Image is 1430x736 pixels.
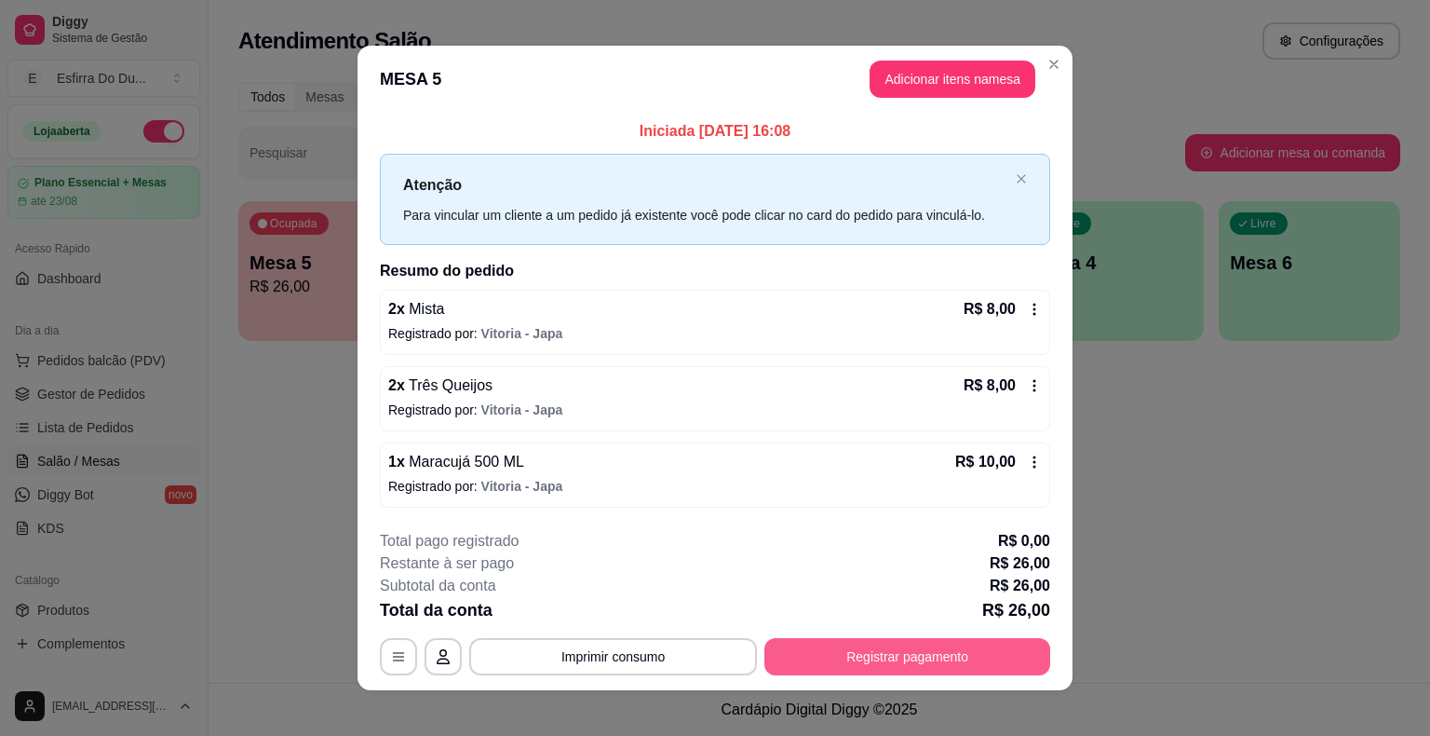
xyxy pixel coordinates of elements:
[1016,173,1027,185] button: close
[388,324,1042,343] p: Registrado por:
[990,552,1050,575] p: R$ 26,00
[388,451,524,473] p: 1 x
[1039,49,1069,79] button: Close
[481,402,563,417] span: Vitoria - Japa
[1016,173,1027,184] span: close
[357,46,1072,113] header: MESA 5
[405,301,445,317] span: Mista
[380,260,1050,282] h2: Resumo do pedido
[380,552,514,575] p: Restante à ser pago
[403,205,1008,225] div: Para vincular um cliente a um pedido já existente você pode clicar no card do pedido para vinculá...
[469,638,757,675] button: Imprimir consumo
[388,375,492,397] p: 2 x
[982,597,1050,623] p: R$ 26,00
[964,298,1016,320] p: R$ 8,00
[481,479,563,494] span: Vitoria - Japa
[380,597,492,623] p: Total da conta
[380,575,496,597] p: Subtotal da conta
[380,120,1050,143] p: Iniciada [DATE] 16:08
[870,61,1035,98] button: Adicionar itens namesa
[481,326,563,341] span: Vitoria - Japa
[388,298,445,320] p: 2 x
[964,375,1016,397] p: R$ 8,00
[990,575,1050,597] p: R$ 26,00
[764,638,1050,675] button: Registrar pagamento
[955,451,1016,473] p: R$ 10,00
[998,530,1050,552] p: R$ 0,00
[388,401,1042,419] p: Registrado por:
[405,377,492,393] span: Três Queijos
[388,477,1042,496] p: Registrado por:
[405,454,524,470] span: Maracujá 500 ML
[380,530,519,552] p: Total pago registrado
[403,173,1008,197] p: Atenção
